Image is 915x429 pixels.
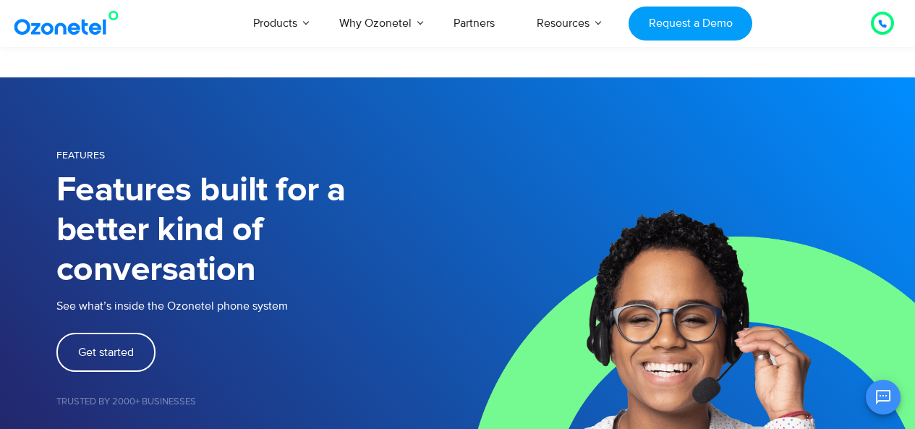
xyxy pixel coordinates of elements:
[56,397,458,407] h5: Trusted by 2000+ Businesses
[56,333,156,372] a: Get started
[78,347,134,358] span: Get started
[866,380,901,415] button: Open chat
[56,297,458,315] p: See what’s inside the Ozonetel phone system
[629,7,752,41] a: Request a Demo
[56,171,458,290] h1: Features built for a better kind of conversation
[56,149,105,161] span: FEATURES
